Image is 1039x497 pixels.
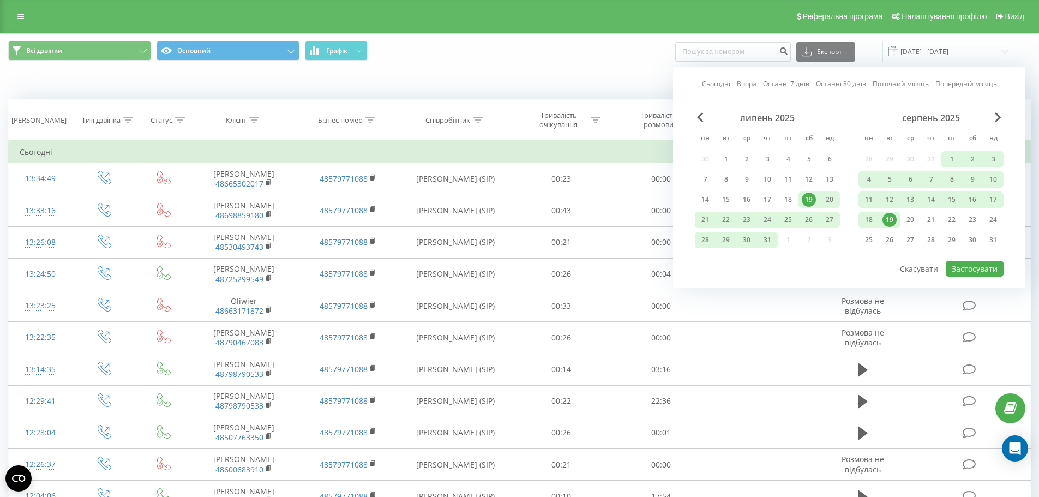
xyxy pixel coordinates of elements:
a: 48530493743 [215,242,263,252]
abbr: неділя [985,131,1001,147]
td: 00:22 [512,385,611,417]
div: пт 1 серп 2025 р. [941,151,962,167]
div: 13:34:49 [20,168,62,189]
div: вт 29 лип 2025 р. [716,232,736,248]
div: 11 [862,193,876,207]
div: 12:28:04 [20,422,62,444]
div: 9 [740,172,754,187]
div: 13 [822,172,837,187]
div: вт 19 серп 2025 р. [879,212,900,228]
div: нд 20 лип 2025 р. [819,191,840,208]
div: Співробітник [425,116,470,125]
div: 23 [740,213,754,227]
a: Поточний місяць [873,79,929,89]
div: пт 11 лип 2025 р. [778,171,798,188]
div: липень 2025 [695,112,840,123]
div: 3 [760,152,774,166]
div: Open Intercom Messenger [1002,435,1028,462]
div: нд 10 серп 2025 р. [983,171,1004,188]
button: Всі дзвінки [8,41,151,61]
a: Останні 7 днів [763,79,809,89]
a: 48579771088 [320,364,368,374]
div: 6 [903,172,917,187]
div: чт 28 серп 2025 р. [921,232,941,248]
div: пн 28 лип 2025 р. [695,232,716,248]
div: 28 [924,233,938,247]
div: 1 [945,152,959,166]
div: нд 3 серп 2025 р. [983,151,1004,167]
div: сб 5 лип 2025 р. [798,151,819,167]
div: чт 17 лип 2025 р. [757,191,778,208]
div: 14 [698,193,712,207]
abbr: понеділок [697,131,713,147]
div: ср 9 лип 2025 р. [736,171,757,188]
td: [PERSON_NAME] (SIP) [400,258,512,290]
td: [PERSON_NAME] [192,385,296,417]
div: 4 [781,152,795,166]
div: 18 [862,213,876,227]
div: чт 24 лип 2025 р. [757,212,778,228]
a: 48790467083 [215,337,263,348]
abbr: субота [964,131,981,147]
div: чт 7 серп 2025 р. [921,171,941,188]
a: 48579771088 [320,427,368,438]
div: 4 [862,172,876,187]
abbr: четвер [759,131,776,147]
abbr: понеділок [861,131,877,147]
div: вт 22 лип 2025 р. [716,212,736,228]
div: 13:26:08 [20,232,62,253]
div: пт 4 лип 2025 р. [778,151,798,167]
div: пт 8 серп 2025 р. [941,171,962,188]
a: 48579771088 [320,268,368,279]
div: чт 31 лип 2025 р. [757,232,778,248]
div: 7 [924,172,938,187]
div: 30 [740,233,754,247]
div: пт 25 лип 2025 р. [778,212,798,228]
div: Тип дзвінка [82,116,121,125]
div: 10 [760,172,774,187]
abbr: вівторок [718,131,734,147]
button: Основний [157,41,299,61]
div: вт 15 лип 2025 р. [716,191,736,208]
td: 00:00 [611,226,711,258]
td: [PERSON_NAME] (SIP) [400,195,512,226]
div: 14 [924,193,938,207]
abbr: п’ятниця [780,131,796,147]
div: сб 9 серп 2025 р. [962,171,983,188]
div: 13:23:25 [20,295,62,316]
div: чт 21 серп 2025 р. [921,212,941,228]
div: сб 26 лип 2025 р. [798,212,819,228]
div: нд 13 лип 2025 р. [819,171,840,188]
div: 12 [882,193,897,207]
div: 3 [986,152,1000,166]
div: сб 30 серп 2025 р. [962,232,983,248]
div: 29 [945,233,959,247]
div: 22 [945,213,959,227]
td: [PERSON_NAME] (SIP) [400,354,512,385]
div: 13:33:16 [20,200,62,221]
div: 10 [986,172,1000,187]
div: пн 11 серп 2025 р. [858,191,879,208]
a: 48798790533 [215,400,263,411]
a: Сьогодні [702,79,730,89]
div: вт 1 лип 2025 р. [716,151,736,167]
span: Розмова не відбулась [842,327,884,348]
abbr: середа [738,131,755,147]
a: 48579771088 [320,396,368,406]
div: пн 21 лип 2025 р. [695,212,716,228]
div: 27 [903,233,917,247]
div: 13:24:50 [20,264,62,285]
td: [PERSON_NAME] [192,354,296,385]
a: Попередній місяць [935,79,997,89]
a: 48725299549 [215,274,263,284]
div: 26 [882,233,897,247]
span: Розмова не відбулась [842,454,884,474]
td: 00:33 [512,290,611,322]
div: пн 7 лип 2025 р. [695,171,716,188]
td: 00:26 [512,258,611,290]
td: 00:00 [611,195,711,226]
a: 48579771088 [320,205,368,215]
div: 12:29:41 [20,391,62,412]
div: Клієнт [226,116,247,125]
span: Всі дзвінки [26,46,62,55]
